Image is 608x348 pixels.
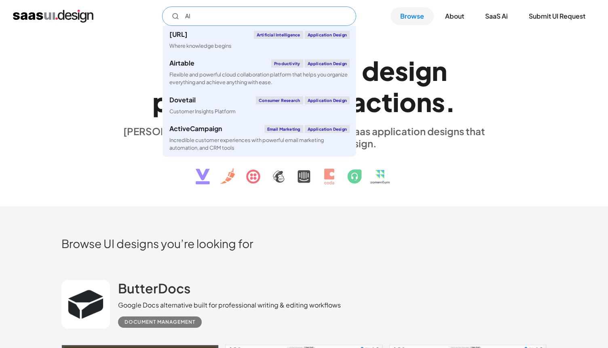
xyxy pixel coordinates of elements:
[125,317,195,327] div: Document Management
[475,7,517,25] a: SaaS Ai
[379,55,395,86] div: e
[432,86,445,117] div: s
[163,91,356,120] a: DovetailConsumer ResearchApplication DesignCustomer Insights Platform
[118,300,341,310] div: Google Docs alternative built for professional writing & editing workflows
[163,26,356,55] a: [URL]Artificial IntelligenceApplication DesignWhere knowledge begins
[169,125,222,132] div: ActiveCampaign
[408,55,415,86] div: i
[415,55,432,86] div: g
[519,7,595,25] a: Submit UI Request
[169,42,232,50] div: Where knowledge begins
[382,86,393,117] div: t
[163,55,356,91] a: AirtableProductivityApplication DesignFlexible and powerful cloud collaboration platform that hel...
[169,60,194,66] div: Airtable
[118,280,190,300] a: ButterDocs
[305,96,350,104] div: Application Design
[254,31,303,39] div: Artificial Intelligence
[162,6,356,26] form: Email Form
[362,55,379,86] div: d
[118,280,190,296] h2: ButterDocs
[391,7,434,25] a: Browse
[182,149,426,191] img: text, icon, saas logo
[163,120,356,157] a: ActiveCampaignEmail MarketingApplication DesignIncredible customer experiences with powerful emai...
[305,31,350,39] div: Application Design
[169,71,350,86] div: Flexible and powerful cloud collaboration platform that helps you organize everything and achieve...
[169,31,188,38] div: [URL]
[395,55,408,86] div: s
[445,86,456,117] div: .
[118,55,490,117] h1: Explore SaaS UI design patterns & interactions.
[432,55,447,86] div: n
[305,59,350,68] div: Application Design
[271,59,303,68] div: Productivity
[161,55,176,86] div: E
[118,125,490,149] div: [PERSON_NAME] is a hand-picked collection of saas application designs that exhibit the best in cl...
[416,86,432,117] div: n
[169,108,236,115] div: Customer Insights Platform
[256,96,303,104] div: Consumer Research
[13,10,93,23] a: home
[169,136,350,152] div: Incredible customer experiences with powerful email marketing automation, and CRM tools
[264,125,303,133] div: Email Marketing
[169,97,196,103] div: Dovetail
[152,86,170,117] div: p
[305,125,350,133] div: Application Design
[435,7,474,25] a: About
[162,6,356,26] input: Search UI designs you're looking for...
[366,86,382,117] div: c
[351,86,366,117] div: a
[61,236,547,250] h2: Browse UI designs you’re looking for
[399,86,416,117] div: o
[393,86,399,117] div: i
